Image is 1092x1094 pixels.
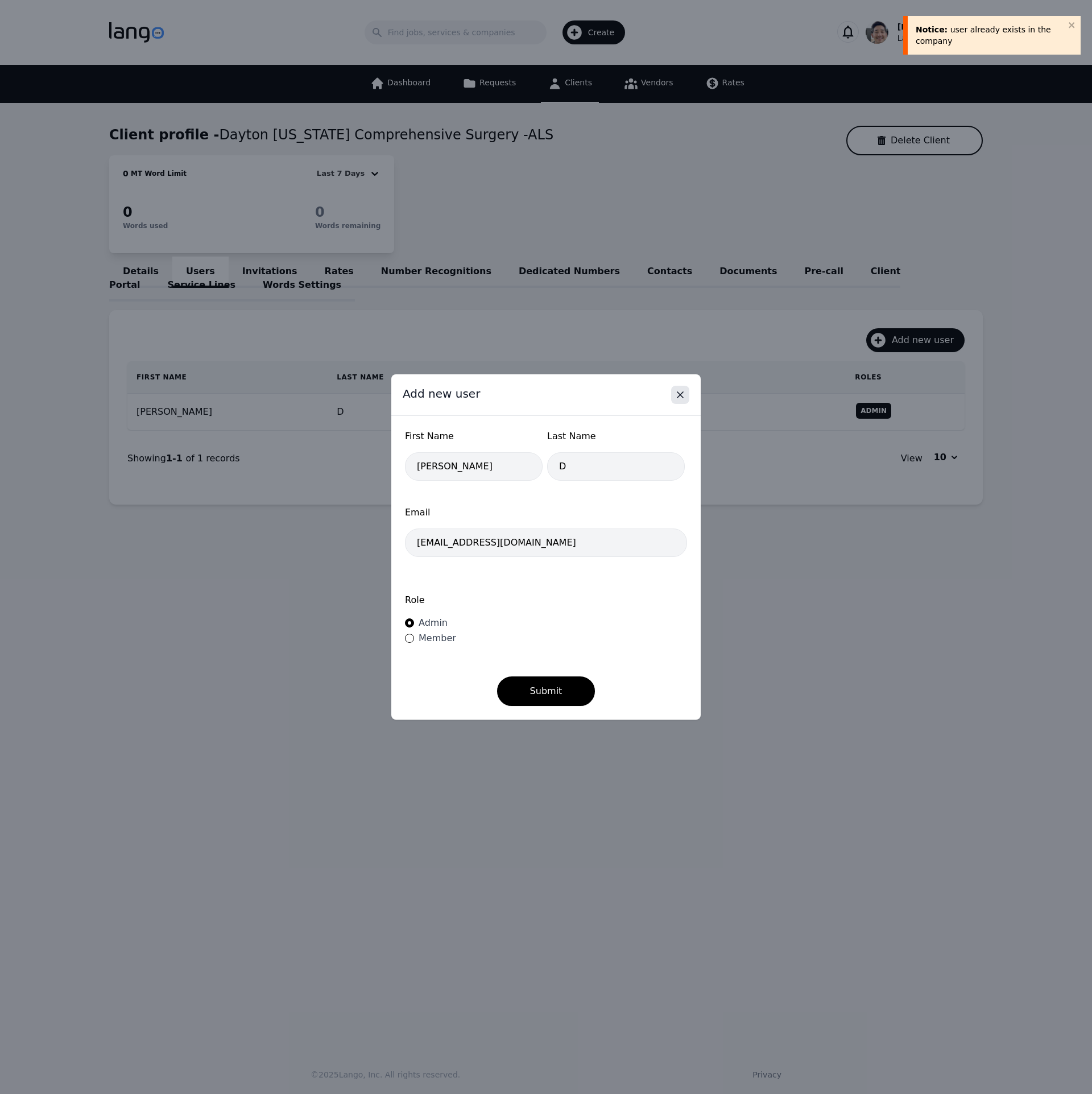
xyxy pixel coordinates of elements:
span: First Name [405,430,543,443]
button: close [1068,20,1076,30]
span: Notice: [916,25,948,34]
span: Add new user [403,386,480,402]
span: Last Name [547,430,685,443]
span: Member [419,633,456,643]
button: Close [671,386,689,404]
span: Admin [419,617,448,628]
input: Email [405,529,687,557]
input: First Name [405,452,543,481]
button: Submit [497,676,595,706]
input: Member [405,634,414,643]
input: Admin [405,618,414,627]
div: user already exists in the company [916,24,1065,47]
input: Last Name [547,452,685,481]
label: Role [405,593,687,607]
span: Email [405,506,687,519]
